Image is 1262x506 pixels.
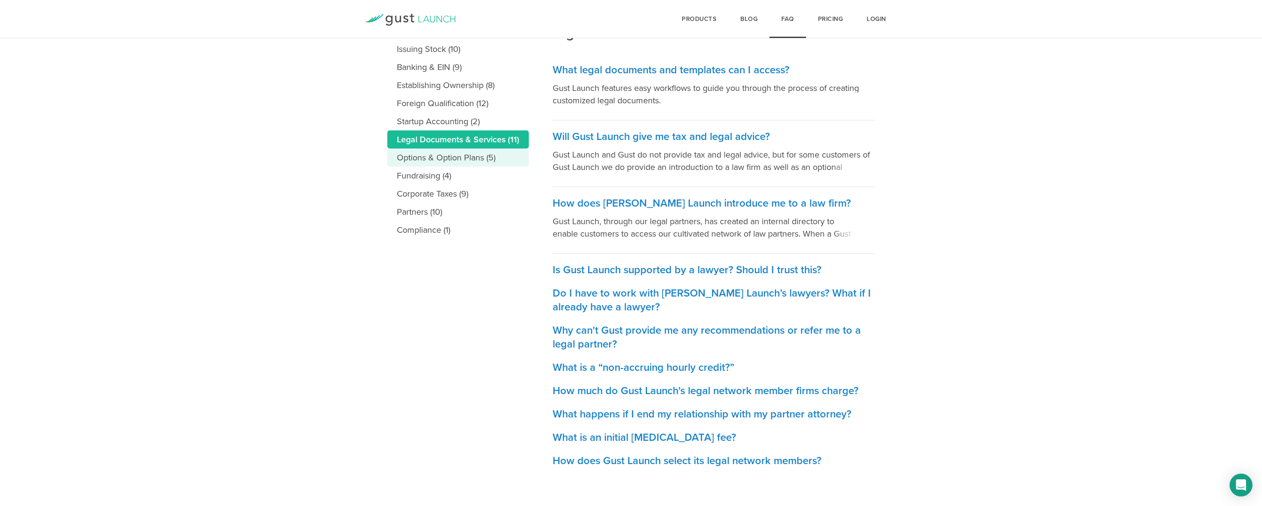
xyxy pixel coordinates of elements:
a: Partners (10) [387,203,529,221]
a: How does Gust Launch select its legal network members? [553,445,875,468]
h3: Do I have to work with [PERSON_NAME] Launch’s lawyers? What if I already have a lawyer? [553,287,875,314]
a: Startup Accounting (2) [387,112,529,130]
a: Corporate Taxes (9) [387,185,529,203]
h3: How much do Gust Launch's legal network member firms charge? [553,384,875,398]
a: Foreign Qualification (12) [387,94,529,112]
a: Will Gust Launch give me tax and legal advice? Gust Launch and Gust do not provide tax and legal ... [553,120,875,187]
a: Why can't Gust provide me any recommendations or refer me to a legal partner? [553,314,875,351]
h3: What happens if I end my relationship with my partner attorney? [553,407,875,421]
h3: What is an initial [MEDICAL_DATA] fee? [553,431,875,445]
a: Is Gust Launch supported by a lawyer? Should I trust this? [553,254,875,277]
h3: How does Gust Launch select its legal network members? [553,454,875,468]
a: What is an initial [MEDICAL_DATA] fee? [553,421,875,445]
a: Options & Option Plans (5) [387,149,529,167]
h3: Is Gust Launch supported by a lawyer? Should I trust this? [553,263,875,277]
h3: Why can't Gust provide me any recommendations or refer me to a legal partner? [553,324,875,351]
h3: How does [PERSON_NAME] Launch introduce me to a law firm? [553,197,875,210]
a: Banking & EIN (9) [387,58,529,76]
a: How does [PERSON_NAME] Launch introduce me to a law firm? Gust Launch, through our legal partners... [553,187,875,254]
a: Establishing Ownership (8) [387,76,529,94]
a: Compliance (1) [387,221,529,239]
h3: What is a “non-accruing hourly credit?” [553,361,875,375]
h3: What legal documents and templates can I access? [553,63,875,77]
a: How much do Gust Launch's legal network member firms charge? [553,375,875,398]
a: What is a “non-accruing hourly credit?” [553,351,875,375]
a: Legal Documents & Services (11) [387,130,529,149]
a: Do I have to work with [PERSON_NAME] Launch’s lawyers? What if I already have a lawyer? [553,277,875,314]
div: Open Intercom Messenger [1230,474,1252,496]
a: What legal documents and templates can I access? Gust Launch features easy workflows to guide you... [553,54,875,120]
h3: Will Gust Launch give me tax and legal advice? [553,130,875,144]
a: Fundraising (4) [387,167,529,185]
p: Gust Launch and Gust do not provide tax and legal advice, but for some customers of Gust Launch w... [553,149,875,173]
p: Gust Launch, through our legal partners, has created an internal directory to enable customers to... [553,215,875,240]
a: What happens if I end my relationship with my partner attorney? [553,398,875,421]
p: Gust Launch features easy workflows to guide you through the process of creating customized legal... [553,82,875,107]
a: Issuing Stock (10) [387,40,529,58]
